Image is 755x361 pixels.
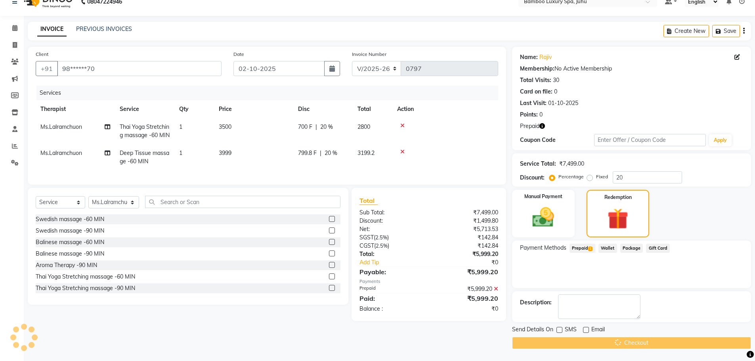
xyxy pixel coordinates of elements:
[594,134,706,146] input: Enter Offer / Coupon Code
[36,273,135,281] div: Thai Yoga Stretching massage -60 MIN
[36,250,104,258] div: Balinese massage -90 MIN
[359,242,374,249] span: CGST
[526,205,561,230] img: _cash.svg
[357,149,375,157] span: 3199.2
[174,100,214,118] th: Qty
[591,325,605,335] span: Email
[442,258,504,267] div: ₹0
[354,258,441,267] a: Add Tip
[429,294,504,303] div: ₹5,999.20
[298,123,312,131] span: 700 F
[219,149,231,157] span: 3999
[36,227,104,235] div: Swedish massage -90 MIN
[553,76,559,84] div: 30
[354,285,429,293] div: Prepaid
[36,100,115,118] th: Therapist
[375,234,387,241] span: 2.5%
[325,149,337,157] span: 20 %
[359,278,498,285] div: Payments
[604,194,632,201] label: Redemption
[429,250,504,258] div: ₹5,999.20
[429,233,504,242] div: ₹142.84
[429,208,504,217] div: ₹7,499.00
[429,217,504,225] div: ₹1,499.80
[298,149,317,157] span: 799.8 F
[620,244,643,253] span: Package
[524,193,562,200] label: Manual Payment
[36,215,104,223] div: Swedish massage -60 MIN
[357,123,370,130] span: 2800
[520,298,552,307] div: Description:
[315,123,317,131] span: |
[663,25,709,37] button: Create New
[214,100,293,118] th: Price
[520,76,551,84] div: Total Visits:
[570,244,595,253] span: Prepaid
[520,244,566,252] span: Payment Methods
[548,99,578,107] div: 01-10-2025
[36,284,135,292] div: Thai Yoga Stretching massage -90 MIN
[539,111,543,119] div: 0
[36,86,504,100] div: Services
[354,242,429,250] div: ( )
[520,122,539,130] span: Prepaid
[520,53,538,61] div: Name:
[233,51,244,58] label: Date
[429,305,504,313] div: ₹0
[359,197,378,205] span: Total
[520,65,554,73] div: Membership:
[598,244,617,253] span: Wallet
[709,134,732,146] button: Apply
[429,242,504,250] div: ₹142.84
[520,136,594,144] div: Coupon Code
[554,88,557,96] div: 0
[539,53,552,61] a: Rajiv
[646,244,670,253] span: Gift Card
[179,149,182,157] span: 1
[559,160,584,168] div: ₹7,499.00
[429,225,504,233] div: ₹5,713.53
[293,100,353,118] th: Disc
[354,267,429,277] div: Payable:
[40,123,82,130] span: Ms.Lalramchuon
[115,100,174,118] th: Service
[145,196,340,208] input: Search or Scan
[429,267,504,277] div: ₹5,999.20
[392,100,498,118] th: Action
[512,325,553,335] span: Send Details On
[520,88,552,96] div: Card on file:
[359,234,374,241] span: SGST
[601,206,635,232] img: _gift.svg
[37,22,67,36] a: INVOICE
[354,208,429,217] div: Sub Total:
[558,173,584,180] label: Percentage
[179,123,182,130] span: 1
[354,233,429,242] div: ( )
[354,250,429,258] div: Total:
[40,149,82,157] span: Ms.Lalramchuon
[429,285,504,293] div: ₹5,999.20
[354,305,429,313] div: Balance :
[588,246,593,251] span: 1
[376,243,388,249] span: 2.5%
[520,99,547,107] div: Last Visit:
[565,325,577,335] span: SMS
[520,111,538,119] div: Points:
[36,238,104,246] div: Balinese massage -60 MIN
[352,51,386,58] label: Invoice Number
[320,149,321,157] span: |
[520,65,743,73] div: No Active Membership
[520,160,556,168] div: Service Total:
[354,225,429,233] div: Net:
[57,61,222,76] input: Search by Name/Mobile/Email/Code
[520,174,545,182] div: Discount:
[36,61,58,76] button: +91
[353,100,392,118] th: Total
[219,123,231,130] span: 3500
[36,51,48,58] label: Client
[712,25,740,37] button: Save
[596,173,608,180] label: Fixed
[36,261,97,269] div: Aroma Therapy -90 MIN
[320,123,333,131] span: 20 %
[354,294,429,303] div: Paid:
